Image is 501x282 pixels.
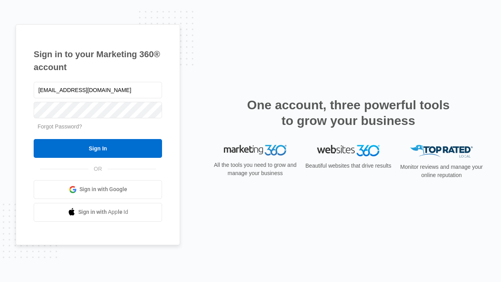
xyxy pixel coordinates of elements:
[34,48,162,74] h1: Sign in to your Marketing 360® account
[88,165,108,173] span: OR
[34,180,162,199] a: Sign in with Google
[305,162,392,170] p: Beautiful websites that drive results
[398,163,485,179] p: Monitor reviews and manage your online reputation
[34,139,162,158] input: Sign In
[224,145,287,156] img: Marketing 360
[34,203,162,222] a: Sign in with Apple Id
[34,82,162,98] input: Email
[211,161,299,177] p: All the tools you need to grow and manage your business
[38,123,82,130] a: Forgot Password?
[79,185,127,193] span: Sign in with Google
[410,145,473,158] img: Top Rated Local
[245,97,452,128] h2: One account, three powerful tools to grow your business
[317,145,380,156] img: Websites 360
[78,208,128,216] span: Sign in with Apple Id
